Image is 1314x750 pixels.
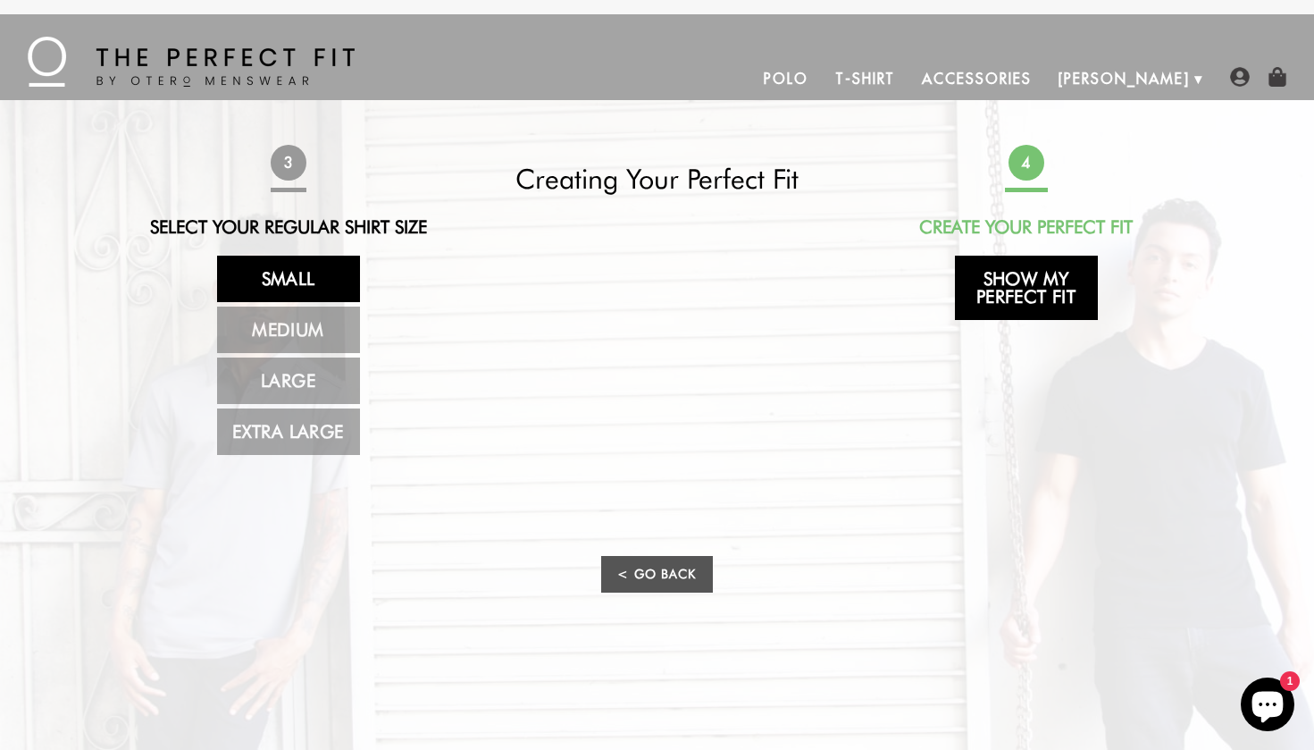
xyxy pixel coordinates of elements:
a: T-Shirt [822,57,908,100]
span: 3 [270,145,305,181]
a: Accessories [908,57,1044,100]
a: Polo [750,57,822,100]
img: shopping-bag-icon.png [1268,67,1287,87]
a: Extra Large [217,409,360,455]
inbox-online-store-chat: Shopify online store chat [1235,678,1300,736]
a: [PERSON_NAME] [1045,57,1203,100]
h2: Creating Your Perfect Fit [499,163,816,195]
a: Medium [217,307,360,353]
a: < Go Back [601,556,712,593]
img: user-account-icon.png [1230,67,1250,87]
a: Large [217,358,360,404]
a: Show My Perfect Fit [955,256,1098,320]
a: Small [217,256,360,302]
img: The Perfect Fit - by Otero Menswear - Logo [28,37,355,87]
h2: Select Your Regular Shirt Size [130,216,447,238]
h2: Create Your Perfect Fit [868,216,1184,238]
span: 4 [1008,145,1043,181]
